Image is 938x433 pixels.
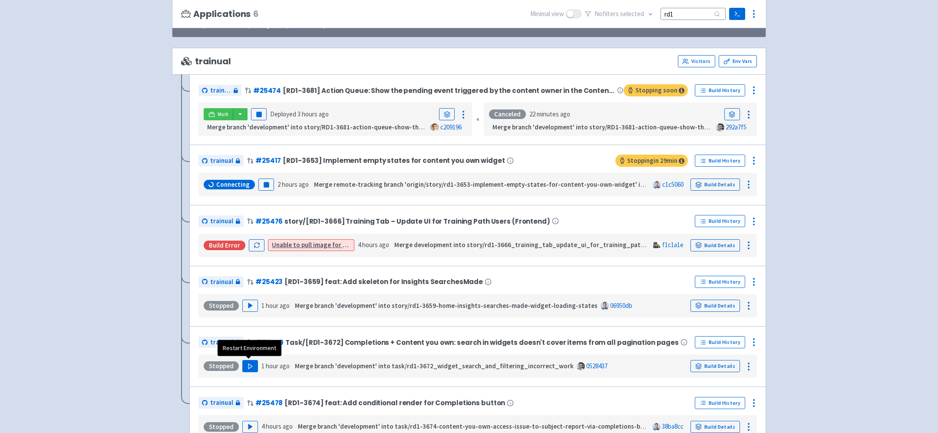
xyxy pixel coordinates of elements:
[285,339,679,346] span: Task/[RD1-3672] Completions + Content you own: search in widgets doesn't cover items from all pag...
[283,157,505,164] span: [RD1-3653] Implement empty states for content you own widget
[255,217,283,226] a: #25476
[181,9,259,19] h3: Applications
[358,241,389,249] time: 4 hours ago
[261,301,290,310] time: 1 hour ago
[198,337,244,348] a: trainual
[204,301,239,311] div: Stopped
[277,180,309,188] time: 2 hours ago
[529,110,570,118] time: 22 minutes ago
[661,8,726,20] input: Search...
[284,278,483,285] span: [RD1-3659] feat: Add skeleton for Insights SearchesMade
[255,277,283,286] a: #25423
[242,300,258,312] button: Play
[695,155,745,167] a: Build History
[695,276,745,288] a: Build History
[695,215,745,227] a: Build History
[181,56,231,66] span: trainual
[492,123,852,131] strong: Merge branch 'development' into story/RD1-3681-action-queue-show-the-pending-event-triggered-by-t...
[255,398,283,407] a: #25478
[295,362,574,370] strong: Merge branch 'development' into task/rd1-3672_widget_search_and_filtering_incorrect_work
[297,110,329,118] time: 3 hours ago
[662,180,684,188] a: c1c5060
[255,156,281,165] a: #25417
[258,178,274,191] button: Pause
[204,241,245,250] div: Build Error
[678,55,715,67] a: Visitors
[314,180,861,188] strong: Merge remote-tracking branch 'origin/story/rd1-3653-implement-empty-states-for-content-you-own-wi...
[440,123,462,131] a: c209196
[210,156,233,166] span: trainual
[729,8,745,20] a: Terminal
[204,422,239,432] div: Stopped
[255,338,284,347] a: #25449
[295,301,598,310] strong: Merge branch 'development' into story/rd1-3659-home-insights-searches-made-widget-loading-states
[719,55,757,67] a: Env Vars
[277,21,342,29] u: Request more drydocks
[615,155,688,167] span: Stopping in 29 min
[284,399,505,407] span: [RD1-3674] feat: Add conditional render for Completions button
[586,362,608,370] a: 0528437
[284,218,550,225] span: story/[RD1-3666] Training Tab – Update UI for Training Path Users (Frontend)
[198,215,244,227] a: trainual
[624,84,688,96] span: Stopping soon
[695,84,745,96] a: Build History
[662,422,684,430] a: 38ba8cc
[690,421,740,433] a: Build Details
[242,421,258,433] button: Play
[690,239,740,251] a: Build Details
[261,362,290,370] time: 1 hour ago
[695,336,745,348] a: Build History
[695,397,745,409] a: Build History
[210,277,233,287] span: trainual
[690,360,740,372] a: Build Details
[251,108,267,120] button: Pause
[198,276,244,288] a: trainual
[216,180,250,189] span: Connecting
[198,397,244,409] a: trainual
[476,102,479,136] div: «
[489,109,526,119] div: Canceled
[298,422,763,430] strong: Merge branch 'development' into task/rd1-3674-content-you-own-access-issue-to-subject-report-via-...
[394,241,697,249] strong: Merge development into story/rd1-3666_training_tab_update_ui_for_training_path_coming_up_next
[690,300,740,312] a: Build Details
[253,9,259,19] span: 6
[242,360,258,372] button: Play
[253,86,281,95] a: #25474
[210,398,233,408] span: trainual
[207,123,567,131] strong: Merge branch 'development' into story/RD1-3681-action-queue-show-the-pending-event-triggered-by-t...
[210,216,233,226] span: trainual
[210,337,233,347] span: trainual
[198,85,241,96] a: trainual
[204,361,239,371] div: Stopped
[690,178,740,191] a: Build Details
[210,86,231,96] span: trainual
[218,111,229,118] span: Visit
[620,10,644,18] span: selected
[530,9,564,19] span: Minimal view
[261,422,293,430] time: 4 hours ago
[272,241,363,249] a: Unable to pull image for worker
[610,301,632,310] a: 06950db
[283,87,615,94] span: [RD1-3681] Action Queue: Show the pending event triggered by the content owner in the Content Rev...
[198,155,244,167] a: trainual
[595,9,644,19] span: No filter s
[204,108,233,120] a: Visit
[662,241,684,249] a: f1c1a1e
[726,123,746,131] a: 292a7f5
[270,110,329,118] span: Deployed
